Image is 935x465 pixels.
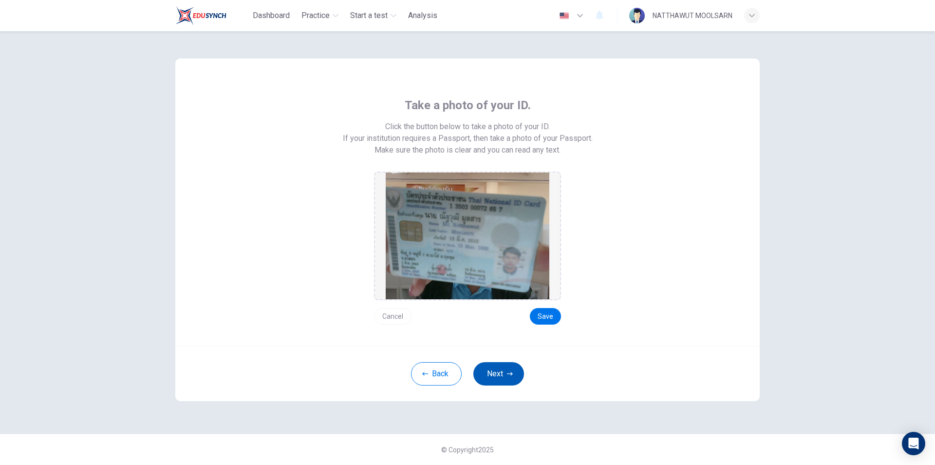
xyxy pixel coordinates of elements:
[473,362,524,386] button: Next
[374,144,561,156] span: Make sure the photo is clear and you can read any text.
[408,10,437,21] span: Analysis
[629,8,645,23] img: Profile picture
[530,308,561,325] button: Save
[411,362,462,386] button: Back
[404,7,441,24] button: Analysis
[374,308,411,325] button: Cancel
[175,6,249,25] a: Train Test logo
[249,7,294,24] button: Dashboard
[653,10,732,21] div: NATTHAWUT MOOLSARN
[301,10,330,21] span: Practice
[405,97,531,113] span: Take a photo of your ID.
[346,7,400,24] button: Start a test
[558,12,570,19] img: en
[902,432,925,455] div: Open Intercom Messenger
[441,446,494,454] span: © Copyright 2025
[298,7,342,24] button: Practice
[175,6,226,25] img: Train Test logo
[253,10,290,21] span: Dashboard
[343,121,593,144] span: Click the button below to take a photo of your ID. If your institution requires a Passport, then ...
[350,10,388,21] span: Start a test
[386,173,549,299] img: preview screemshot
